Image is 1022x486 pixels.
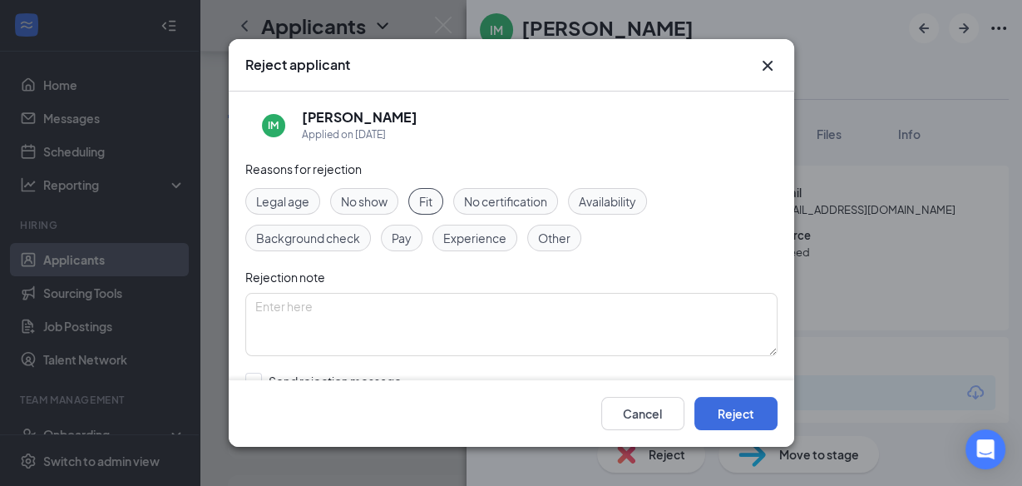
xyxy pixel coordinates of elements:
[245,161,362,176] span: Reasons for rejection
[601,397,684,430] button: Cancel
[256,192,309,211] span: Legal age
[256,229,360,247] span: Background check
[464,192,547,211] span: No certification
[443,229,506,247] span: Experience
[758,56,778,76] button: Close
[245,56,350,74] h3: Reject applicant
[579,192,636,211] span: Availability
[392,229,412,247] span: Pay
[694,397,778,430] button: Reject
[302,108,417,126] h5: [PERSON_NAME]
[245,270,325,285] span: Rejection note
[758,56,778,76] svg: Cross
[268,118,279,132] div: IM
[965,429,1005,469] div: Open Intercom Messenger
[538,229,570,247] span: Other
[419,192,432,211] span: Fit
[302,126,417,143] div: Applied on [DATE]
[341,192,388,211] span: No show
